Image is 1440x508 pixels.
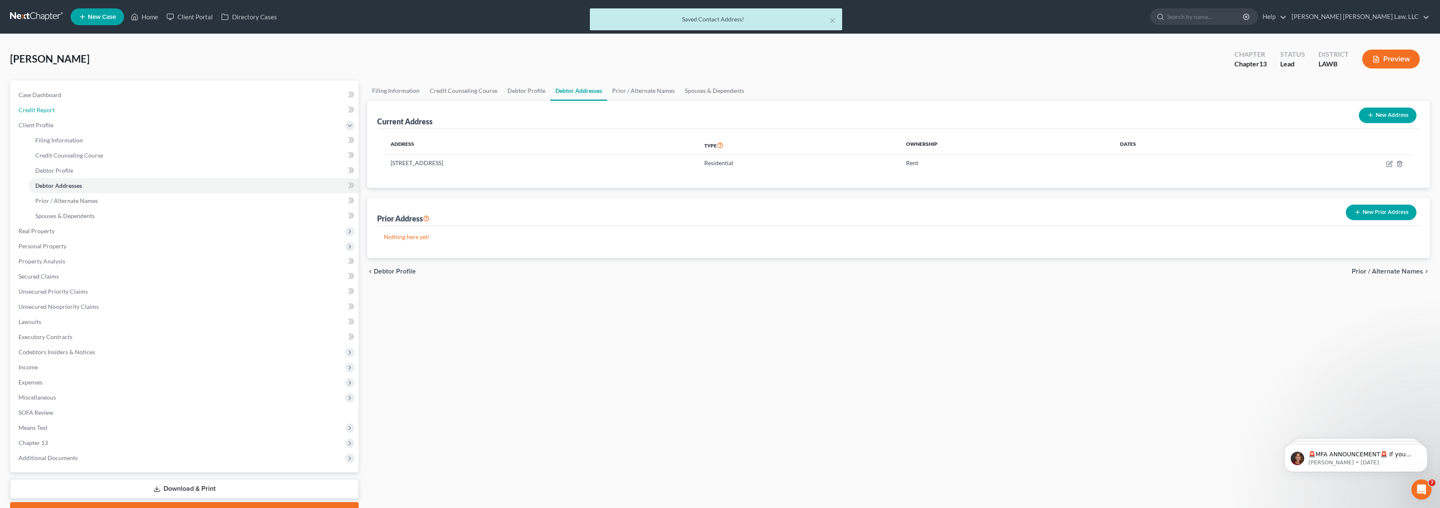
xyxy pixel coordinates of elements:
span: Filing Information [35,137,83,144]
th: Address [384,136,698,155]
span: Debtor Profile [374,268,416,275]
a: Executory Contracts [12,329,359,345]
span: Lawsuits [18,318,41,325]
span: Codebtors Insiders & Notices [18,348,95,355]
a: Filing Information [29,133,359,148]
span: Case Dashboard [18,91,61,98]
span: SOFA Review [18,409,53,416]
a: Prior / Alternate Names [29,193,359,208]
span: 7 [1429,479,1435,486]
a: Download & Print [10,479,359,499]
span: Unsecured Priority Claims [18,288,88,295]
a: Spouses & Dependents [680,81,749,101]
div: Status [1280,50,1305,59]
button: New Address [1359,108,1416,123]
span: Executory Contracts [18,333,72,340]
span: Credit Counseling Course [35,152,103,159]
div: LAWB [1318,59,1349,69]
td: Residential [698,155,899,171]
span: Spouses & Dependents [35,212,95,219]
div: Saved Contact Address! [597,15,835,24]
a: Debtor Profile [502,81,550,101]
span: Debtor Profile [35,167,73,174]
i: chevron_right [1423,268,1430,275]
a: Spouses & Dependents [29,208,359,224]
div: Current Address [377,116,433,126]
span: Property Analysis [18,258,65,265]
td: [STREET_ADDRESS] [384,155,698,171]
i: chevron_left [367,268,374,275]
iframe: Intercom notifications message [1272,426,1440,485]
div: Chapter [1234,50,1267,59]
a: Prior / Alternate Names [607,81,680,101]
a: Secured Claims [12,269,359,284]
span: Income [18,363,38,371]
td: Rent [899,155,1113,171]
button: × [830,15,835,25]
th: Ownership [899,136,1113,155]
span: Real Property [18,227,55,234]
span: Additional Documents [18,454,78,461]
a: Case Dashboard [12,87,359,103]
a: Filing Information [367,81,425,101]
a: Debtor Addresses [29,178,359,193]
a: Unsecured Priority Claims [12,284,359,299]
a: Credit Counseling Course [425,81,502,101]
span: Personal Property [18,242,66,250]
span: Unsecured Nonpriority Claims [18,303,99,310]
button: chevron_left Debtor Profile [367,268,416,275]
div: Prior Address [377,213,430,224]
span: Chapter 13 [18,439,48,446]
button: Prior / Alternate Names chevron_right [1352,268,1430,275]
a: Debtor Addresses [550,81,607,101]
a: Credit Report [12,103,359,118]
div: Chapter [1234,59,1267,69]
a: Property Analysis [12,254,359,269]
iframe: Intercom live chat [1411,479,1432,500]
a: SOFA Review [12,405,359,420]
p: Nothing here yet! [384,233,1413,241]
span: [PERSON_NAME] [10,53,90,65]
span: Prior / Alternate Names [35,197,98,204]
span: Expenses [18,379,42,386]
span: Credit Report [18,106,55,113]
a: Debtor Profile [29,163,359,178]
span: Prior / Alternate Names [1352,268,1423,275]
span: Client Profile [18,121,53,129]
div: Lead [1280,59,1305,69]
span: Debtor Addresses [35,182,82,189]
th: Dates [1113,136,1253,155]
button: Preview [1362,50,1420,68]
div: District [1318,50,1349,59]
span: Secured Claims [18,273,59,280]
button: New Prior Address [1346,205,1416,220]
th: Type [698,136,899,155]
a: Credit Counseling Course [29,148,359,163]
span: 13 [1259,60,1267,68]
a: Lawsuits [12,314,359,329]
span: Miscellaneous [18,394,56,401]
span: Means Test [18,424,48,431]
a: Unsecured Nonpriority Claims [12,299,359,314]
